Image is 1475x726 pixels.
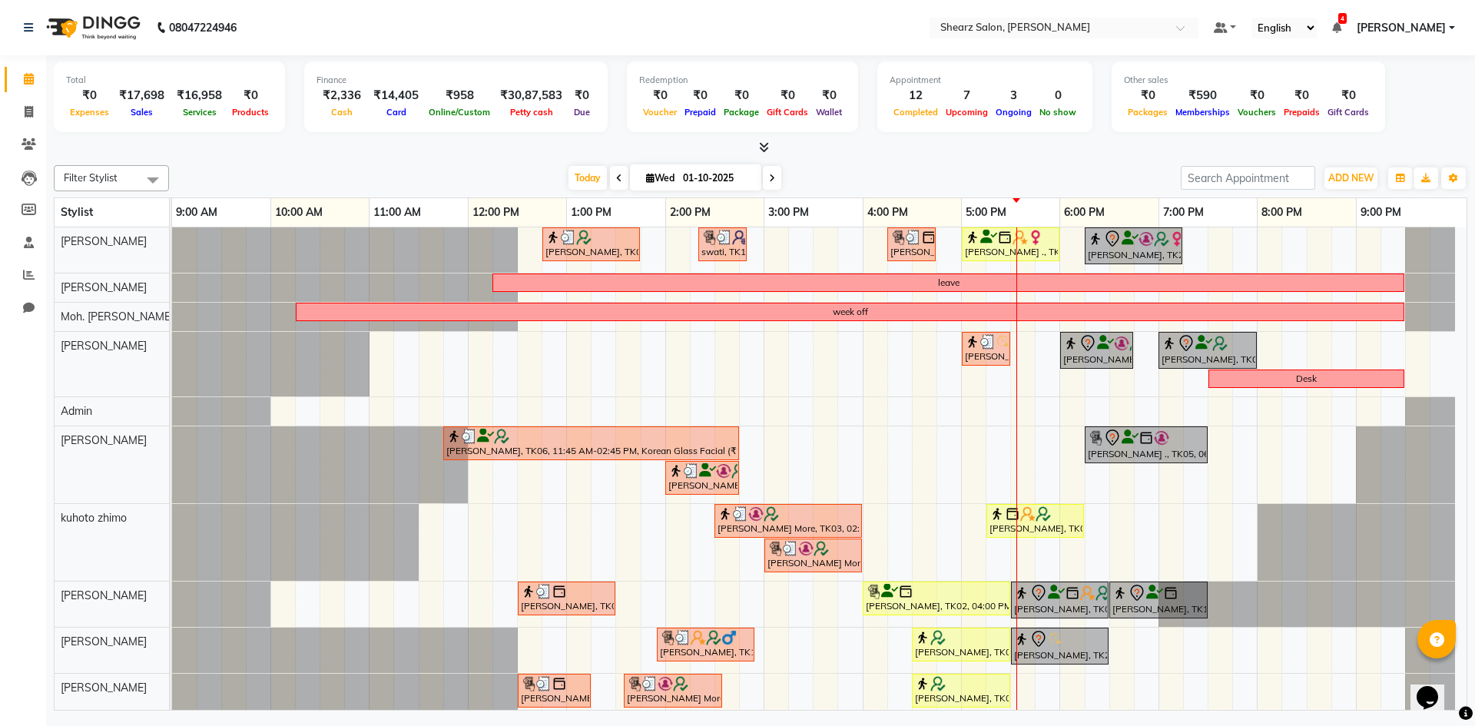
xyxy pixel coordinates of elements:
[942,107,992,118] span: Upcoming
[61,588,147,602] span: [PERSON_NAME]
[700,230,745,259] div: swati, TK14, 02:20 PM-02:50 PM, Eyebrow threading,Upperlip threading
[1181,166,1315,190] input: Search Appointment
[61,511,127,525] span: kuhoto zhimo
[367,87,425,104] div: ₹14,405
[1324,167,1377,189] button: ADD NEW
[445,429,737,458] div: [PERSON_NAME], TK06, 11:45 AM-02:45 PM, Korean Glass Facial (₹7000),Full Hand D-tan (₹1200),Spark...
[938,276,960,290] div: leave
[764,201,813,224] a: 3:00 PM
[1060,201,1109,224] a: 6:00 PM
[327,107,356,118] span: Cash
[1124,87,1172,104] div: ₹0
[763,87,812,104] div: ₹0
[519,584,614,613] div: [PERSON_NAME], TK01, 12:30 PM-01:30 PM, Haircut By Master Stylist - [DEMOGRAPHIC_DATA]
[61,234,147,248] span: [PERSON_NAME]
[1332,21,1341,35] a: 4
[179,107,220,118] span: Services
[1234,107,1280,118] span: Vouchers
[469,201,523,224] a: 12:00 PM
[61,280,147,294] span: [PERSON_NAME]
[812,87,846,104] div: ₹0
[1172,107,1234,118] span: Memberships
[890,74,1080,87] div: Appointment
[889,230,934,259] div: [PERSON_NAME], TK20, 04:15 PM-04:45 PM, Eyebrow threading,Forehead threading
[658,630,753,659] div: [PERSON_NAME], TK15, 01:55 PM-02:55 PM, Haircut By Master Stylist- [DEMOGRAPHIC_DATA]
[425,107,494,118] span: Online/Custom
[494,87,568,104] div: ₹30,87,583
[61,681,147,695] span: [PERSON_NAME]
[639,74,846,87] div: Redemption
[1124,74,1373,87] div: Other sales
[864,584,1009,613] div: [PERSON_NAME], TK02, 04:00 PM-05:30 PM, Touch up -upto 2 inch -Majirel
[992,87,1036,104] div: 3
[625,676,721,705] div: [PERSON_NAME] More, TK11, 01:35 PM-02:35 PM, Haircut By Master Stylist- [DEMOGRAPHIC_DATA]
[1013,584,1107,616] div: [PERSON_NAME], TK08, 05:30 PM-06:30 PM, Haircut By Master Stylist - [DEMOGRAPHIC_DATA]
[716,506,860,535] div: [PERSON_NAME] More, TK03, 02:30 PM-04:00 PM, Elite manicure,Premium bombshell pedicure
[127,107,157,118] span: Sales
[1280,87,1324,104] div: ₹0
[568,166,607,190] span: Today
[61,433,147,447] span: [PERSON_NAME]
[570,107,594,118] span: Due
[1111,584,1206,616] div: [PERSON_NAME], TK13, 06:30 PM-07:30 PM, Haircut By Master Stylist- [DEMOGRAPHIC_DATA]
[169,6,237,49] b: 08047224946
[519,676,589,705] div: [PERSON_NAME], TK01, 12:30 PM-01:15 PM, Men hair cut
[271,201,326,224] a: 10:00 AM
[681,87,720,104] div: ₹0
[1013,630,1107,662] div: [PERSON_NAME], TK21, 05:30 PM-06:30 PM, Haircut By Master Stylist- [DEMOGRAPHIC_DATA]
[1324,107,1373,118] span: Gift Cards
[763,107,812,118] span: Gift Cards
[812,107,846,118] span: Wallet
[720,107,763,118] span: Package
[1258,201,1306,224] a: 8:00 PM
[1172,87,1234,104] div: ₹590
[568,87,595,104] div: ₹0
[61,339,147,353] span: [PERSON_NAME]
[317,74,595,87] div: Finance
[963,230,1058,259] div: [PERSON_NAME] ., TK19, 05:00 PM-06:00 PM, Face and Neck Bleach
[317,87,367,104] div: ₹2,336
[913,676,1009,705] div: [PERSON_NAME], TK09, 04:30 PM-05:30 PM, Hair Spa - Below Shoulder (₹2024)
[963,334,1009,363] div: [PERSON_NAME] ., TK16, 05:00 PM-05:30 PM, Loreal Hair wash - Below Shoulder
[61,404,92,418] span: Admin
[66,74,273,87] div: Total
[1338,13,1347,24] span: 4
[64,171,118,184] span: Filter Stylist
[962,201,1010,224] a: 5:00 PM
[66,107,113,118] span: Expenses
[1160,334,1255,366] div: [PERSON_NAME], TK07, 07:00 PM-08:00 PM, Men Haircut with Mr.Saantosh
[61,310,184,323] span: Moh. [PERSON_NAME] ...
[228,87,273,104] div: ₹0
[1234,87,1280,104] div: ₹0
[506,107,557,118] span: Petty cash
[1086,230,1181,262] div: [PERSON_NAME], TK23, 06:15 PM-07:15 PM, Cirepil Roll On Wax
[833,305,868,319] div: week off
[61,635,147,648] span: [PERSON_NAME]
[766,541,860,570] div: [PERSON_NAME] More, TK03, 03:00 PM-04:00 PM, Premium bombshell pedicure
[1357,201,1405,224] a: 9:00 PM
[1124,107,1172,118] span: Packages
[913,630,1009,659] div: [PERSON_NAME], TK09, 04:30 PM-05:30 PM, Haircut By Master Stylist- [DEMOGRAPHIC_DATA]
[172,201,221,224] a: 9:00 AM
[1357,20,1446,36] span: [PERSON_NAME]
[678,167,755,190] input: 2025-10-01
[567,201,615,224] a: 1:00 PM
[992,107,1036,118] span: Ongoing
[667,463,737,492] div: [PERSON_NAME] More, TK03, 02:00 PM-02:45 PM, [PERSON_NAME] cleanup
[1062,334,1132,366] div: [PERSON_NAME], TK17, 06:00 PM-06:45 PM, Women blowdry below shoulder
[890,107,942,118] span: Completed
[1324,87,1373,104] div: ₹0
[228,107,273,118] span: Products
[863,201,912,224] a: 4:00 PM
[1410,665,1460,711] iframe: chat widget
[66,87,113,104] div: ₹0
[425,87,494,104] div: ₹958
[890,87,942,104] div: 12
[39,6,144,49] img: logo
[1328,172,1374,184] span: ADD NEW
[639,87,681,104] div: ₹0
[113,87,171,104] div: ₹17,698
[720,87,763,104] div: ₹0
[942,87,992,104] div: 7
[642,172,678,184] span: Wed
